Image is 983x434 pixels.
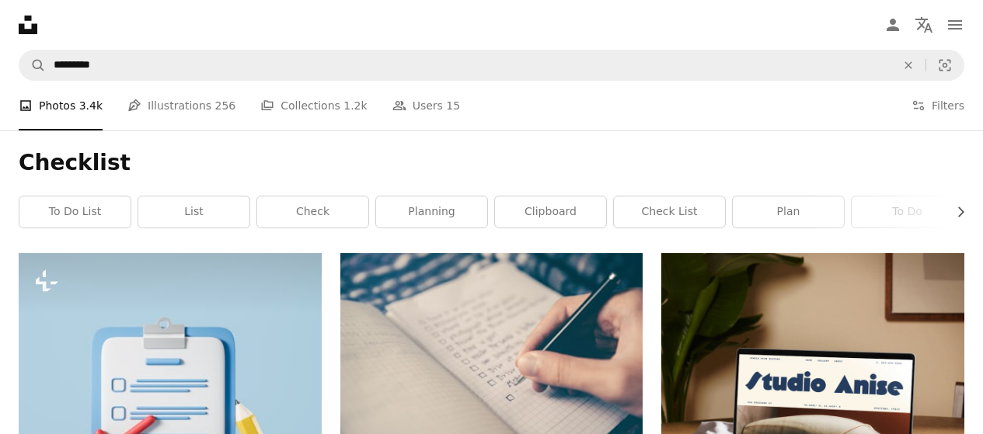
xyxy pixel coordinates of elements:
h1: Checklist [19,149,964,177]
a: check [257,196,368,227]
a: Users 15 [392,81,461,130]
a: Collections 1.2k [260,81,367,130]
a: Home — Unsplash [19,16,37,34]
a: person writing bucket list on book [340,346,643,360]
a: clipboard [495,196,606,227]
button: Filters [912,81,964,130]
a: Log in / Sign up [877,9,908,40]
a: Illustrations 256 [127,81,235,130]
button: Clear [891,50,925,80]
form: Find visuals sitewide [19,50,964,81]
button: Language [908,9,939,40]
a: Checklist and notes written on paper, a red tick and cartoon pencil on light blue background. Con... [19,397,322,411]
button: Visual search [926,50,964,80]
span: 15 [446,97,460,114]
a: to do list [19,196,131,227]
a: planning [376,196,487,227]
span: 256 [215,97,236,114]
button: Search Unsplash [19,50,46,80]
button: Menu [939,9,971,40]
a: list [138,196,249,227]
button: scroll list to the right [946,196,964,227]
a: check list [614,196,725,227]
span: 1.2k [343,97,367,114]
a: plan [733,196,844,227]
a: to do [852,196,963,227]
